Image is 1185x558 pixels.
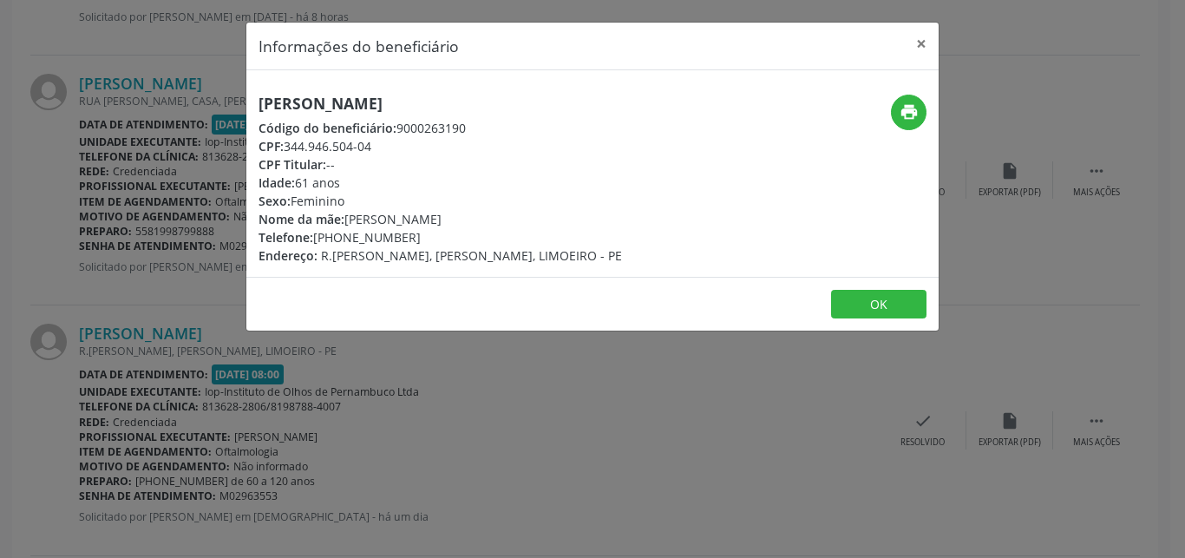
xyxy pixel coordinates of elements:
[259,192,622,210] div: Feminino
[259,95,622,113] h5: [PERSON_NAME]
[259,211,344,227] span: Nome da mãe:
[321,247,622,264] span: R.[PERSON_NAME], [PERSON_NAME], LIMOEIRO - PE
[259,119,622,137] div: 9000263190
[259,228,622,246] div: [PHONE_NUMBER]
[259,210,622,228] div: [PERSON_NAME]
[259,35,459,57] h5: Informações do beneficiário
[259,193,291,209] span: Sexo:
[900,102,919,121] i: print
[259,120,396,136] span: Código do beneficiário:
[259,229,313,246] span: Telefone:
[259,247,318,264] span: Endereço:
[259,156,326,173] span: CPF Titular:
[259,174,622,192] div: 61 anos
[259,155,622,174] div: --
[259,138,284,154] span: CPF:
[831,290,926,319] button: OK
[891,95,926,130] button: print
[259,137,622,155] div: 344.946.504-04
[904,23,939,65] button: Close
[259,174,295,191] span: Idade:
